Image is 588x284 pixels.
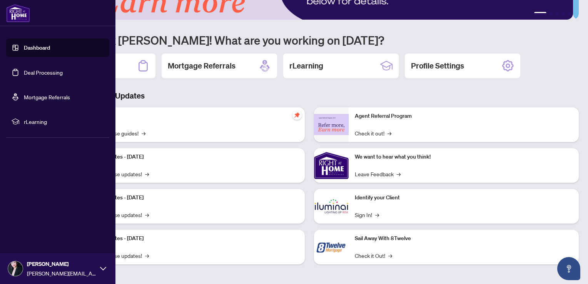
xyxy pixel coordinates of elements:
[355,112,573,120] p: Agent Referral Program
[388,251,392,260] span: →
[355,153,573,161] p: We want to hear what you think!
[314,189,349,224] img: Identify your Client
[397,170,401,178] span: →
[314,230,349,264] img: Sail Away With 8Twelve
[355,194,573,202] p: Identify your Client
[292,110,302,120] span: pushpin
[289,60,323,71] h2: rLearning
[27,260,96,268] span: [PERSON_NAME]
[81,194,299,202] p: Platform Updates - [DATE]
[145,170,149,178] span: →
[355,129,391,137] a: Check it out!→
[6,4,30,22] img: logo
[355,170,401,178] a: Leave Feedback→
[145,210,149,219] span: →
[81,153,299,161] p: Platform Updates - [DATE]
[550,12,553,15] button: 2
[8,261,23,276] img: Profile Icon
[562,12,565,15] button: 4
[355,234,573,243] p: Sail Away With 8Twelve
[355,210,379,219] a: Sign In!→
[24,117,104,126] span: rLearning
[40,90,579,101] h3: Brokerage & Industry Updates
[557,257,580,280] button: Open asap
[27,269,96,277] span: [PERSON_NAME][EMAIL_ADDRESS][DOMAIN_NAME]
[145,251,149,260] span: →
[168,60,236,71] h2: Mortgage Referrals
[24,94,70,100] a: Mortgage Referrals
[24,69,63,76] a: Deal Processing
[81,112,299,120] p: Self-Help
[314,114,349,135] img: Agent Referral Program
[388,129,391,137] span: →
[142,129,145,137] span: →
[411,60,464,71] h2: Profile Settings
[40,33,579,47] h1: Welcome back [PERSON_NAME]! What are you working on [DATE]?
[568,12,571,15] button: 5
[534,12,546,15] button: 1
[81,234,299,243] p: Platform Updates - [DATE]
[375,210,379,219] span: →
[355,251,392,260] a: Check it Out!→
[24,44,50,51] a: Dashboard
[314,148,349,183] img: We want to hear what you think!
[556,12,559,15] button: 3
